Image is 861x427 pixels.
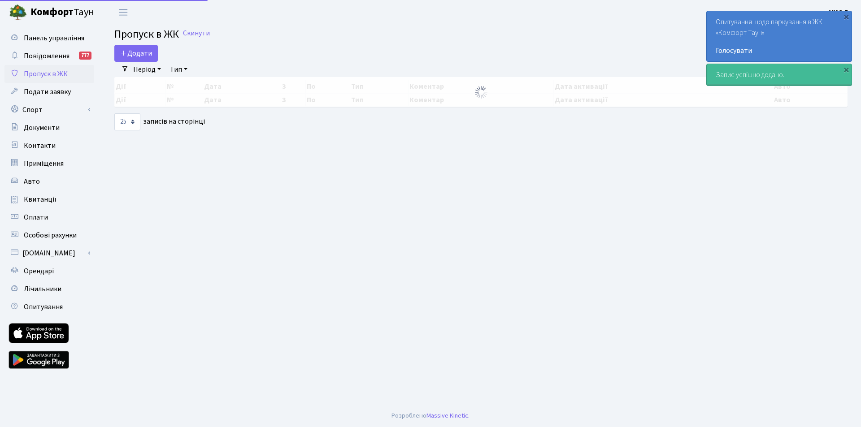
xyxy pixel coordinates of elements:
[4,208,94,226] a: Оплати
[707,64,852,86] div: Запис успішно додано.
[4,65,94,83] a: Пропуск в ЖК
[4,244,94,262] a: [DOMAIN_NAME]
[24,51,70,61] span: Повідомлення
[4,101,94,119] a: Спорт
[707,11,852,61] div: Опитування щодо паркування в ЖК «Комфорт Таун»
[4,29,94,47] a: Панель управління
[24,69,68,79] span: Пропуск в ЖК
[474,85,488,99] img: Обробка...
[24,141,56,151] span: Контакти
[842,12,851,21] div: ×
[30,5,74,19] b: Комфорт
[4,155,94,173] a: Приміщення
[24,230,77,240] span: Особові рахунки
[426,411,468,420] a: Massive Kinetic
[4,83,94,101] a: Подати заявку
[24,266,54,276] span: Орендарі
[4,226,94,244] a: Особові рахунки
[114,113,205,130] label: записів на сторінці
[4,262,94,280] a: Орендарі
[130,62,165,77] a: Період
[4,298,94,316] a: Опитування
[4,173,94,190] a: Авто
[391,411,470,421] div: Розроблено .
[24,159,64,168] span: Приміщення
[114,45,158,62] a: Додати
[30,5,94,20] span: Таун
[842,65,851,74] div: ×
[114,113,140,130] select: записів на сторінці
[24,123,60,133] span: Документи
[24,284,61,294] span: Лічильники
[166,62,191,77] a: Тип
[114,26,179,42] span: Пропуск в ЖК
[4,280,94,298] a: Лічильники
[4,190,94,208] a: Квитанції
[24,87,71,97] span: Подати заявку
[24,194,57,204] span: Квитанції
[716,45,843,56] a: Голосувати
[120,48,152,58] span: Додати
[9,4,27,22] img: logo.png
[79,52,91,60] div: 777
[829,8,850,17] b: УНО Р.
[24,212,48,222] span: Оплати
[4,47,94,65] a: Повідомлення777
[24,33,84,43] span: Панель управління
[4,119,94,137] a: Документи
[829,7,850,18] a: УНО Р.
[112,5,135,20] button: Переключити навігацію
[24,302,63,312] span: Опитування
[4,137,94,155] a: Контакти
[24,177,40,186] span: Авто
[183,29,210,38] a: Скинути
